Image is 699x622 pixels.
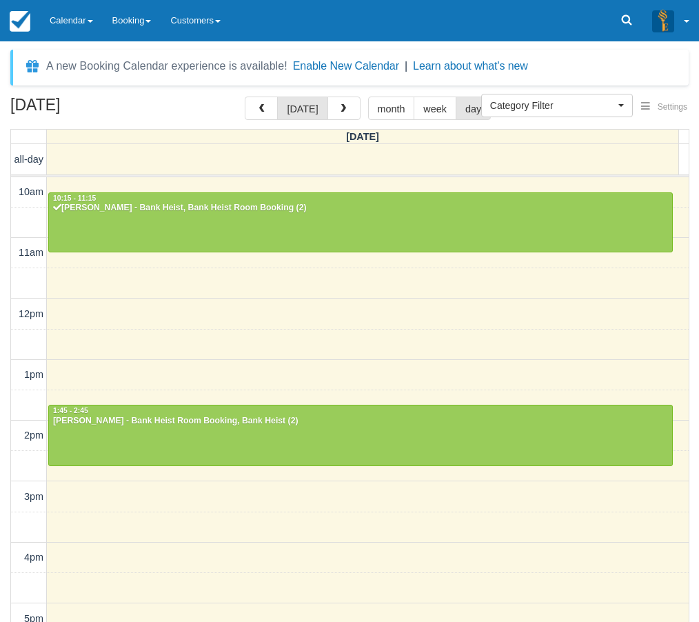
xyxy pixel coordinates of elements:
span: 3pm [24,491,43,502]
button: [DATE] [277,97,327,120]
img: A3 [652,10,674,32]
span: 1pm [24,369,43,380]
div: A new Booking Calendar experience is available! [46,58,287,74]
span: 10am [19,186,43,197]
span: Category Filter [490,99,615,112]
span: 12pm [19,308,43,319]
div: [PERSON_NAME] - Bank Heist Room Booking, Bank Heist (2) [52,416,669,427]
span: 2pm [24,430,43,441]
span: 4pm [24,552,43,563]
span: | [405,60,407,72]
button: Settings [633,97,696,117]
button: Enable New Calendar [293,59,399,73]
div: [PERSON_NAME] - Bank Heist, Bank Heist Room Booking (2) [52,203,669,214]
img: checkfront-main-nav-mini-logo.png [10,11,30,32]
a: Learn about what's new [413,60,528,72]
button: month [368,97,415,120]
a: 10:15 - 11:15[PERSON_NAME] - Bank Heist, Bank Heist Room Booking (2) [48,192,673,253]
span: [DATE] [346,131,379,142]
button: day [456,97,491,120]
span: 11am [19,247,43,258]
button: Category Filter [481,94,633,117]
span: all-day [14,154,43,165]
span: 1:45 - 2:45 [53,407,88,414]
button: week [414,97,456,120]
h2: [DATE] [10,97,185,122]
span: Settings [658,102,687,112]
a: 1:45 - 2:45[PERSON_NAME] - Bank Heist Room Booking, Bank Heist (2) [48,405,673,465]
span: 10:15 - 11:15 [53,194,96,202]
